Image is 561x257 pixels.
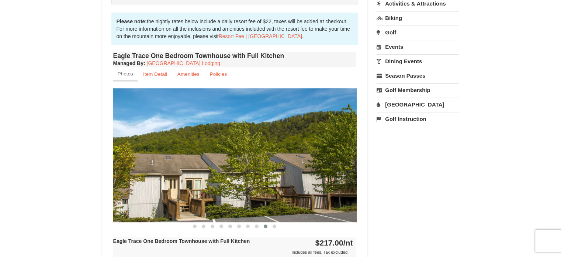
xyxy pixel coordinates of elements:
strong: Eagle Trace One Bedroom Townhouse with Full Kitchen [113,238,250,244]
a: Events [377,40,459,54]
h4: Eagle Trace One Bedroom Townhouse with Full Kitchen [113,52,357,60]
a: Season Passes [377,69,459,82]
a: [GEOGRAPHIC_DATA] Lodging [147,60,220,66]
strong: : [113,60,145,66]
strong: $217.00 [315,239,353,247]
small: Photos [118,71,133,77]
a: Item Detail [138,67,172,81]
img: 18876286-28-dd3badfa.jpg [113,88,357,222]
small: Amenities [177,71,200,77]
a: Amenities [173,67,204,81]
small: Item Detail [143,71,167,77]
a: Biking [377,11,459,25]
a: Golf Instruction [377,112,459,126]
a: Photos [113,67,138,81]
span: /nt [343,239,353,247]
a: [GEOGRAPHIC_DATA] [377,98,459,111]
div: the nightly rates below include a daily resort fee of $22, taxes will be added at checkout. For m... [111,13,359,45]
a: Golf [377,26,459,39]
strong: Please note: [117,18,147,24]
span: Managed By [113,60,143,66]
a: Resort Fee | [GEOGRAPHIC_DATA] [219,33,302,39]
div: Includes all fees. Tax excluded. [113,248,353,256]
a: Golf Membership [377,83,459,97]
a: Policies [205,67,232,81]
a: Dining Events [377,54,459,68]
small: Policies [209,71,227,77]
